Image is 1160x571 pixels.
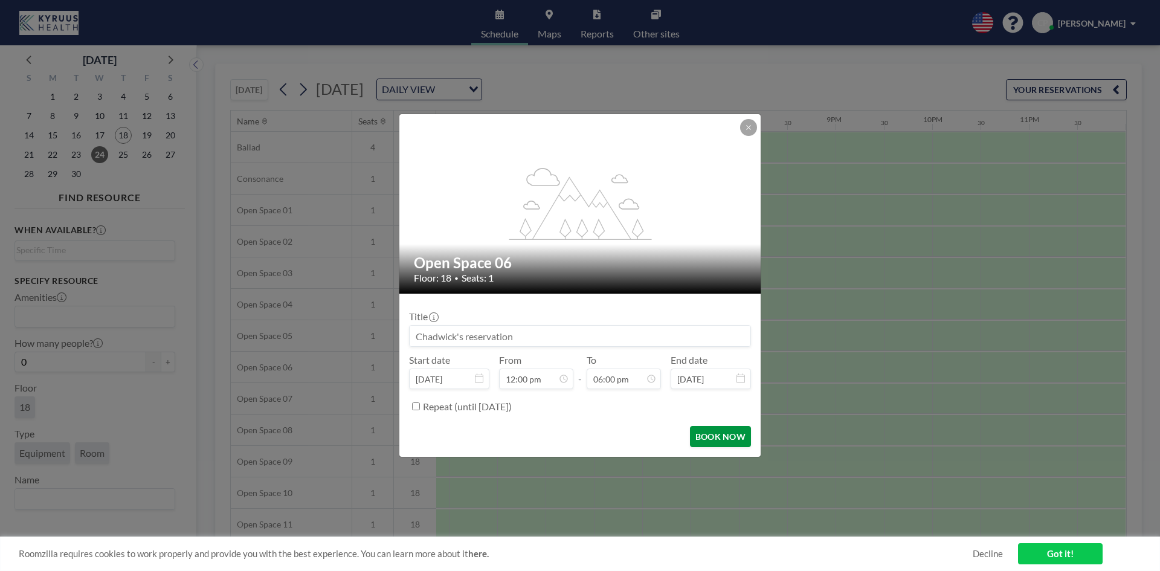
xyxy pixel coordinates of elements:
button: BOOK NOW [690,426,751,447]
span: Seats: 1 [462,272,494,284]
label: To [587,354,596,366]
h2: Open Space 06 [414,254,747,272]
g: flex-grow: 1.2; [509,167,652,239]
a: Got it! [1018,543,1103,564]
a: Decline [973,548,1003,560]
a: here. [468,548,489,559]
span: • [454,274,459,283]
span: - [578,358,582,385]
label: End date [671,354,707,366]
label: Start date [409,354,450,366]
label: From [499,354,521,366]
span: Roomzilla requires cookies to work properly and provide you with the best experience. You can lea... [19,548,973,560]
input: Chadwick's reservation [410,326,750,346]
span: Floor: 18 [414,272,451,284]
label: Repeat (until [DATE]) [423,401,512,413]
label: Title [409,311,437,323]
